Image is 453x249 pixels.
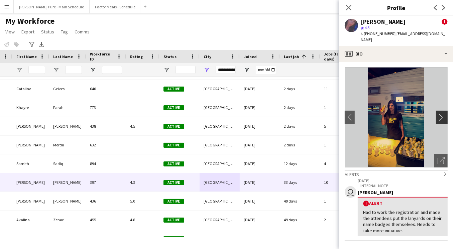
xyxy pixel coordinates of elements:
div: Alerts [345,170,448,177]
div: [GEOGRAPHIC_DATA] [200,136,240,154]
span: ! [363,201,369,207]
input: Status Filter Input [176,66,196,74]
div: 438 [86,117,126,135]
div: [DATE] [240,117,280,135]
button: Open Filter Menu [244,67,250,73]
div: 894 [86,154,126,173]
div: [PERSON_NAME] [12,117,49,135]
div: [PERSON_NAME] [361,19,406,25]
span: Active [163,143,184,148]
div: [PERSON_NAME] [12,229,49,248]
span: Tag [61,29,68,35]
div: Khayre [12,98,49,117]
a: Export [19,27,37,36]
h3: Profile [339,3,453,12]
div: [DATE] [240,98,280,117]
div: [GEOGRAPHIC_DATA] [200,154,240,173]
span: City [204,54,211,59]
button: Open Filter Menu [204,67,210,73]
span: 4.3 [365,25,370,30]
div: 455 [86,211,126,229]
div: 2 days [280,117,320,135]
span: Active [163,105,184,110]
span: My Workforce [5,16,54,26]
div: [PERSON_NAME] [49,229,86,248]
div: 1 [320,136,363,154]
div: 11 [320,80,363,98]
span: ! [442,19,448,25]
span: Active [163,87,184,92]
div: 4.5 [126,117,159,135]
span: Active [163,180,184,185]
div: [PERSON_NAME] [358,190,448,196]
span: View [5,29,15,35]
div: 1 [320,98,363,117]
div: 4.3 [126,229,159,248]
div: Catalina [12,80,49,98]
span: Active [163,124,184,129]
div: [PERSON_NAME] [49,173,86,192]
input: Joined Filter Input [256,66,276,74]
div: [GEOGRAPHIC_DATA] [200,192,240,210]
div: [GEOGRAPHIC_DATA] [200,98,240,117]
div: [GEOGRAPHIC_DATA] [200,229,240,248]
div: [GEOGRAPHIC_DATA] [200,117,240,135]
div: Zenari [49,211,86,229]
div: [DATE] [240,173,280,192]
input: First Name Filter Input [28,66,45,74]
span: Active [163,161,184,166]
button: Factor Meals - Schedule [90,0,141,13]
div: 33 days [280,173,320,192]
div: Avalina [12,211,49,229]
button: Open Filter Menu [16,67,22,73]
div: [GEOGRAPHIC_DATA] [200,80,240,98]
div: Open photos pop-in [434,154,448,167]
span: First Name [16,54,37,59]
button: Open Filter Menu [163,67,169,73]
div: [PERSON_NAME] [12,192,49,210]
span: Status [41,29,54,35]
div: 5 [320,117,363,135]
a: Comms [72,27,92,36]
button: Open Filter Menu [90,67,96,73]
div: 4.3 [126,173,159,192]
div: 2 [320,229,363,248]
app-action-btn: Export XLSX [37,40,45,48]
div: [DATE] [240,229,280,248]
input: Last Name Filter Input [65,66,82,74]
div: 4.8 [126,211,159,229]
span: Last Name [53,54,73,59]
div: Merda [49,136,86,154]
div: [DATE] [240,136,280,154]
div: Sadiq [49,154,86,173]
div: 10 [320,173,363,192]
div: [DATE] [240,80,280,98]
app-action-btn: Advanced filters [28,40,36,48]
span: Active [163,236,184,241]
span: Comms [75,29,90,35]
div: Bio [339,46,453,62]
div: 49 days [280,229,320,248]
div: 640 [86,80,126,98]
div: 397 [86,173,126,192]
div: [PERSON_NAME] [49,117,86,135]
a: View [3,27,17,36]
a: Tag [58,27,71,36]
div: 2 [320,211,363,229]
div: Gelves [49,80,86,98]
div: [DATE] [240,192,280,210]
div: [PERSON_NAME] [12,136,49,154]
div: [DATE] [240,211,280,229]
div: [PERSON_NAME] [12,173,49,192]
span: Jobs (last 90 days) [324,51,351,61]
div: 12 days [280,154,320,173]
div: Farah [49,98,86,117]
div: 632 [86,136,126,154]
p: [DATE] [358,178,448,183]
span: Active [163,199,184,204]
div: [PERSON_NAME] [49,192,86,210]
span: Export [21,29,34,35]
span: t. [PHONE_NUMBER] [361,31,395,36]
div: 49 days [280,211,320,229]
div: [GEOGRAPHIC_DATA] [200,211,240,229]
